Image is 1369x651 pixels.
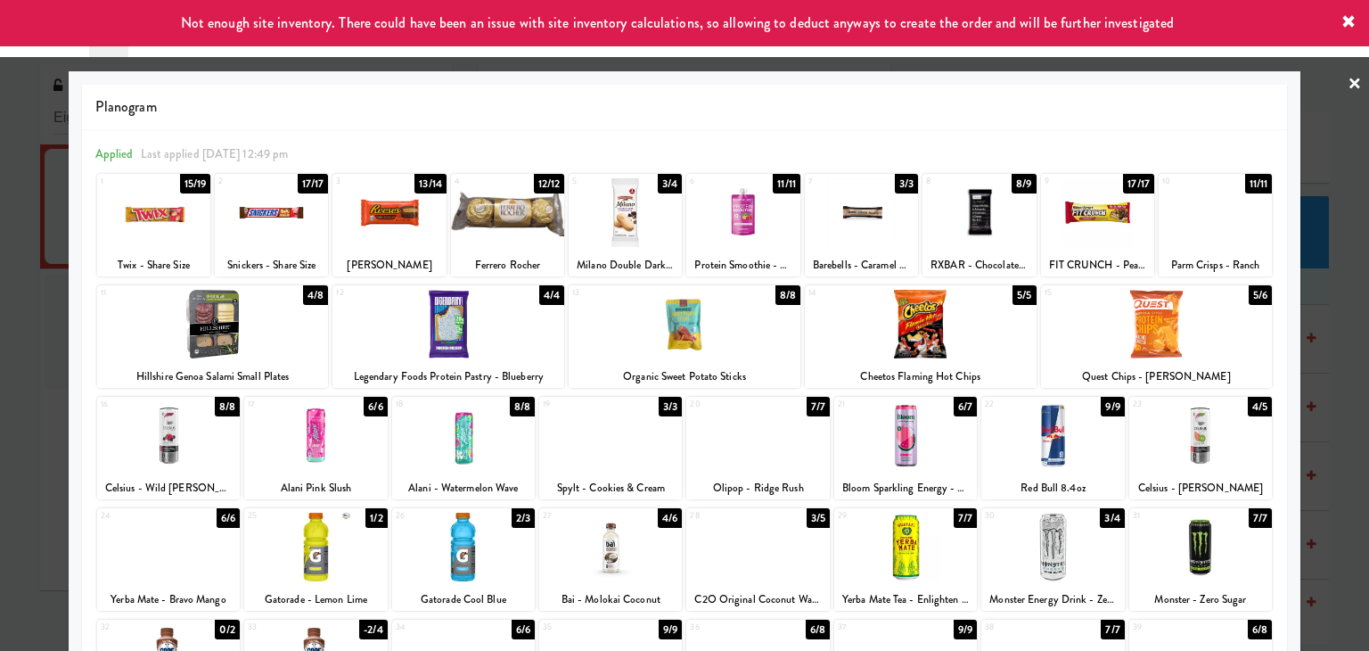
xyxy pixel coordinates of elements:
[690,620,758,635] div: 36
[539,508,682,611] div: 274/6Bai - Molokai Coconut
[985,397,1053,412] div: 22
[396,397,463,412] div: 18
[806,620,830,639] div: 6/8
[1159,254,1272,276] div: Parm Crisps - Ranch
[805,366,1037,388] div: Cheetos Flaming Hot Chips
[686,397,829,499] div: 207/7Olipop - Ridge Rush
[365,508,387,528] div: 1/2
[101,397,168,412] div: 16
[689,477,826,499] div: Olipop - Ridge Rush
[364,397,387,416] div: 6/6
[1133,397,1201,412] div: 23
[332,285,564,388] div: 124/4Legendary Foods Protein Pastry - Blueberry
[215,254,328,276] div: Snickers - Share Size
[101,285,213,301] div: 11
[686,477,829,499] div: Olipop - Ridge Rush
[454,254,562,276] div: Ferrero Rocher
[1129,589,1272,611] div: Monster - Zero Sugar
[332,254,446,276] div: [PERSON_NAME]
[248,508,316,523] div: 25
[512,508,535,528] div: 2/3
[215,620,240,639] div: 0/2
[1012,285,1036,305] div: 5/5
[1045,174,1098,189] div: 9
[569,254,682,276] div: Milano Double Dark Chocolate Cookies
[97,254,210,276] div: Twix - Share Size
[215,397,240,416] div: 8/8
[100,589,237,611] div: Yerba Mate - Bravo Mango
[1044,254,1152,276] div: FIT CRUNCH - Peanut Butter Protein Bar
[392,477,535,499] div: Alani - Watermelon Wave
[335,366,562,388] div: Legendary Foods Protein Pastry - Blueberry
[455,174,508,189] div: 4
[805,254,918,276] div: Barebells - Caramel Cashew
[984,589,1121,611] div: Monster Energy Drink - Zero Ultra
[181,12,1174,33] span: Not enough site inventory. There could have been an issue with site inventory calculations, so al...
[1045,285,1157,301] div: 15
[543,397,611,412] div: 19
[807,508,830,528] div: 3/5
[100,366,326,388] div: Hillshire Genoa Salami Small Plates
[922,254,1036,276] div: RXBAR - Chocolate Sea Salt
[396,508,463,523] div: 26
[97,397,240,499] div: 168/8Celsius - Wild [PERSON_NAME]
[1129,477,1272,499] div: Celsius - [PERSON_NAME]
[539,589,682,611] div: Bai - Molokai Coconut
[542,589,679,611] div: Bai - Molokai Coconut
[807,397,830,416] div: 7/7
[414,174,447,194] div: 13/14
[248,620,316,635] div: 33
[395,477,532,499] div: Alani - Watermelon Wave
[981,589,1124,611] div: Monster Energy Drink - Zero Ultra
[244,477,387,499] div: Alani Pink Slush
[101,620,168,635] div: 32
[1162,174,1216,189] div: 10
[1348,57,1362,112] a: ×
[838,397,906,412] div: 21
[773,174,800,194] div: 11/11
[392,589,535,611] div: Gatorade Cool Blue
[215,174,328,276] div: 217/17Snickers - Share Size
[95,94,1274,120] span: Planogram
[689,589,826,611] div: C2O Original Coconut Water
[534,174,565,194] div: 12/12
[837,477,974,499] div: Bloom Sparkling Energy - Strawberry Watermelon
[834,508,977,611] div: 297/7Yerba Mate Tea - Enlighten Mint
[97,508,240,611] div: 246/6Yerba Mate - Bravo Mango
[981,477,1124,499] div: Red Bull 8.4oz
[834,477,977,499] div: Bloom Sparkling Energy - Strawberry Watermelon
[808,285,921,301] div: 14
[1249,285,1272,305] div: 5/6
[217,508,240,528] div: 6/6
[542,477,679,499] div: Spylt - Cookies & Cream
[543,620,611,635] div: 35
[834,397,977,499] div: 216/7Bloom Sparkling Energy - Strawberry Watermelon
[985,620,1053,635] div: 38
[100,254,208,276] div: Twix - Share Size
[1161,254,1269,276] div: Parm Crisps - Ranch
[1249,508,1272,528] div: 7/7
[335,254,443,276] div: [PERSON_NAME]
[572,285,684,301] div: 13
[539,285,564,305] div: 4/4
[97,285,329,388] div: 114/8Hillshire Genoa Salami Small Plates
[569,174,682,276] div: 53/4Milano Double Dark Chocolate Cookies
[512,620,535,639] div: 6/6
[807,366,1034,388] div: Cheetos Flaming Hot Chips
[396,620,463,635] div: 34
[690,508,758,523] div: 28
[359,620,387,639] div: -2/4
[97,174,210,276] div: 115/19Twix - Share Size
[1101,397,1124,416] div: 9/9
[984,477,1121,499] div: Red Bull 8.4oz
[805,174,918,276] div: 73/3Barebells - Caramel Cashew
[690,174,743,189] div: 6
[510,397,535,416] div: 8/8
[392,397,535,499] div: 188/8Alani - Watermelon Wave
[1132,477,1269,499] div: Celsius - [PERSON_NAME]
[807,254,915,276] div: Barebells - Caramel Cashew
[922,174,1036,276] div: 88/9RXBAR - Chocolate Sea Salt
[775,285,800,305] div: 8/8
[244,589,387,611] div: Gatorade - Lemon Lime
[658,174,682,194] div: 3/4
